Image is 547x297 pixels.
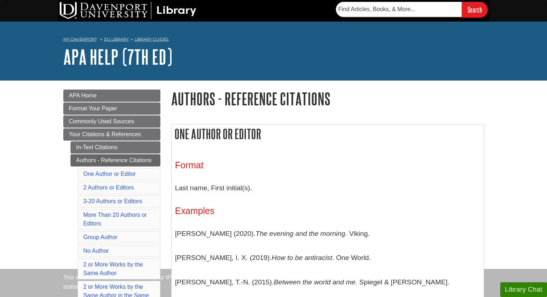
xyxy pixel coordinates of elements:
[272,254,332,261] i: How to be antiracist
[336,2,488,17] form: Searches DU Library's articles, books, and more
[171,90,484,108] h1: Authors - Reference Citations
[69,118,134,124] span: Commonly Used Sources
[63,115,160,128] a: Commonly Used Sources
[69,92,97,99] span: APA Home
[175,272,480,293] p: [PERSON_NAME], T.-N. (2015). . Spiegel & [PERSON_NAME].
[274,278,355,286] i: Between the world and me
[83,198,142,204] a: 3-20 Authors or Editors
[175,206,480,216] h3: Examples
[175,178,480,198] p: Last name, First initial(s).
[63,128,160,141] a: Your Citations & References
[175,247,480,268] p: [PERSON_NAME], I. X. (2019). . One World.
[255,230,345,237] i: The evening and the morning
[83,248,109,254] a: No Author
[69,131,141,137] span: Your Citations & References
[172,124,484,143] h2: One Author or Editor
[63,46,172,68] a: APA Help (7th Ed)
[83,212,147,227] a: More Than 20 Authors or Editors
[500,282,547,297] button: Library Chat
[336,2,462,17] input: Find Articles, Books, & More...
[83,234,118,240] a: Group Author
[83,171,136,177] a: One Author or Editor
[70,141,160,154] a: In-Text Citations
[175,160,480,170] h3: Format
[63,35,484,46] nav: breadcrumb
[70,154,160,166] a: Authors - Reference Citations
[135,37,169,42] a: Library Guides
[63,36,97,42] a: My Davenport
[60,2,196,19] img: DU Library
[63,90,160,102] a: APA Home
[462,2,488,17] input: Search
[69,105,117,111] span: Format Your Paper
[83,184,134,191] a: 2 Authors or Editors
[175,223,480,244] p: [PERSON_NAME] (2020). . Viking.
[83,261,143,276] a: 2 or More Works by the Same Author
[63,102,160,115] a: Format Your Paper
[104,37,129,42] a: DU Library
